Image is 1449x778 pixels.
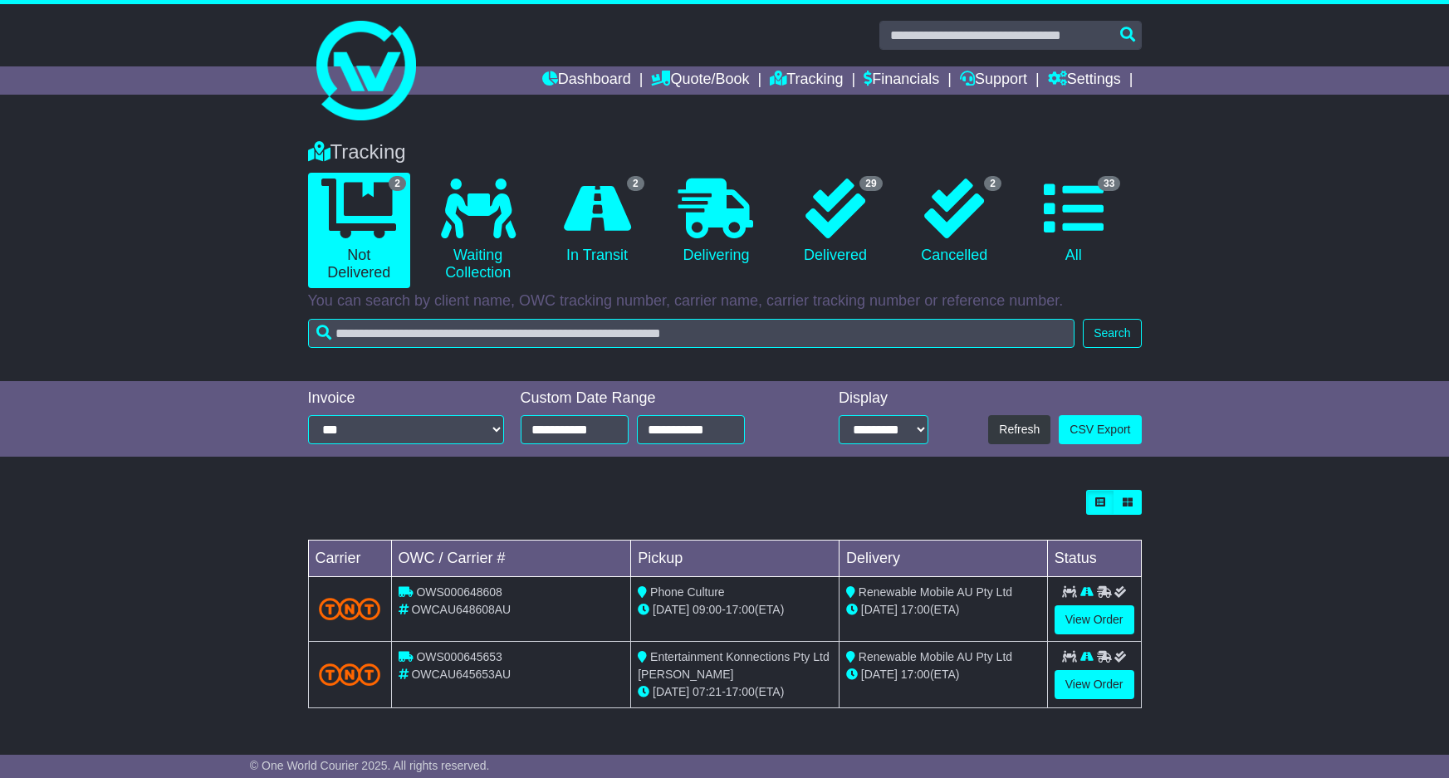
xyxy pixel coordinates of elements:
div: - (ETA) [638,601,832,619]
span: 07:21 [693,685,722,698]
span: Renewable Mobile AU Pty Ltd [859,650,1012,663]
a: Quote/Book [651,66,749,95]
span: OWS000645653 [416,650,502,663]
a: 2 Not Delivered [308,173,410,288]
span: 09:00 [693,603,722,616]
a: Financials [864,66,939,95]
span: OWCAU648608AU [411,603,511,616]
a: 29 Delivered [784,173,886,271]
div: Custom Date Range [521,389,787,408]
span: [DATE] [861,603,898,616]
a: 2 Cancelled [903,173,1006,271]
div: - (ETA) [638,683,832,701]
span: 17:00 [901,668,930,681]
div: Tracking [300,140,1150,164]
span: 17:00 [901,603,930,616]
span: 33 [1098,176,1120,191]
div: (ETA) [846,666,1040,683]
span: © One World Courier 2025. All rights reserved. [250,759,490,772]
span: Renewable Mobile AU Pty Ltd [859,585,1012,599]
span: [DATE] [861,668,898,681]
td: Pickup [631,541,840,577]
td: Status [1047,541,1141,577]
span: 29 [859,176,882,191]
div: (ETA) [846,601,1040,619]
span: 2 [389,176,406,191]
span: 17:00 [726,603,755,616]
a: CSV Export [1059,415,1141,444]
span: [DATE] [653,685,689,698]
button: Refresh [988,415,1050,444]
a: View Order [1055,605,1134,634]
img: TNT_Domestic.png [319,663,381,686]
span: 2 [627,176,644,191]
span: Phone Culture [650,585,725,599]
td: Delivery [839,541,1047,577]
a: View Order [1055,670,1134,699]
td: OWC / Carrier # [391,541,631,577]
a: Dashboard [542,66,631,95]
a: Waiting Collection [427,173,529,288]
div: Display [839,389,928,408]
span: Entertainment Konnections Pty Ltd [PERSON_NAME] [638,650,829,681]
a: Support [960,66,1027,95]
a: Delivering [665,173,767,271]
span: 2 [984,176,1001,191]
span: OWCAU645653AU [411,668,511,681]
div: Invoice [308,389,504,408]
span: 17:00 [726,685,755,698]
a: 2 In Transit [546,173,648,271]
p: You can search by client name, OWC tracking number, carrier name, carrier tracking number or refe... [308,292,1142,311]
span: OWS000648608 [416,585,502,599]
a: Settings [1048,66,1121,95]
a: Tracking [770,66,843,95]
td: Carrier [308,541,391,577]
img: TNT_Domestic.png [319,598,381,620]
span: [DATE] [653,603,689,616]
a: 33 All [1022,173,1124,271]
button: Search [1083,319,1141,348]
